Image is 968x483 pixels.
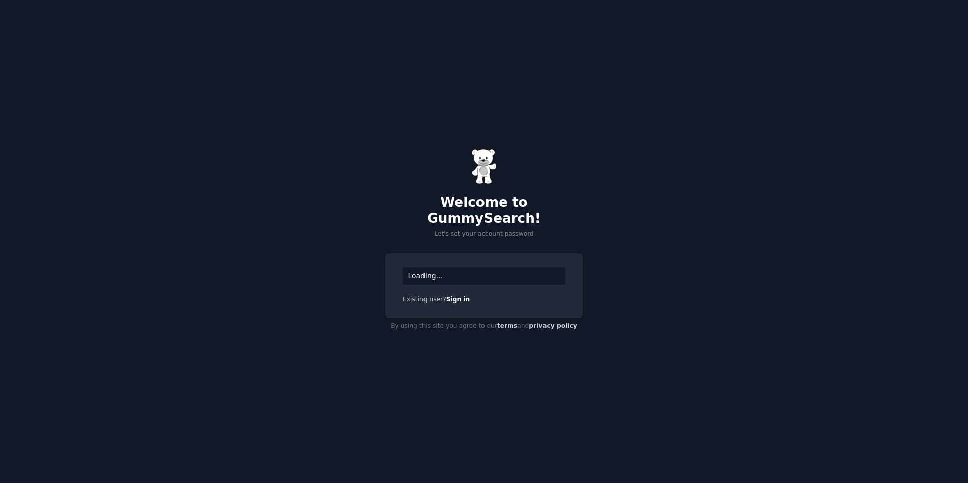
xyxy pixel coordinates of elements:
a: privacy policy [529,322,577,329]
img: Gummy Bear [471,149,497,184]
a: terms [497,322,517,329]
p: Let's set your account password [385,230,583,239]
h2: Welcome to GummySearch! [385,195,583,226]
div: By using this site you agree to our and [385,318,583,334]
span: Existing user? [403,296,446,303]
a: Sign in [446,296,470,303]
div: Loading... [403,267,565,285]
